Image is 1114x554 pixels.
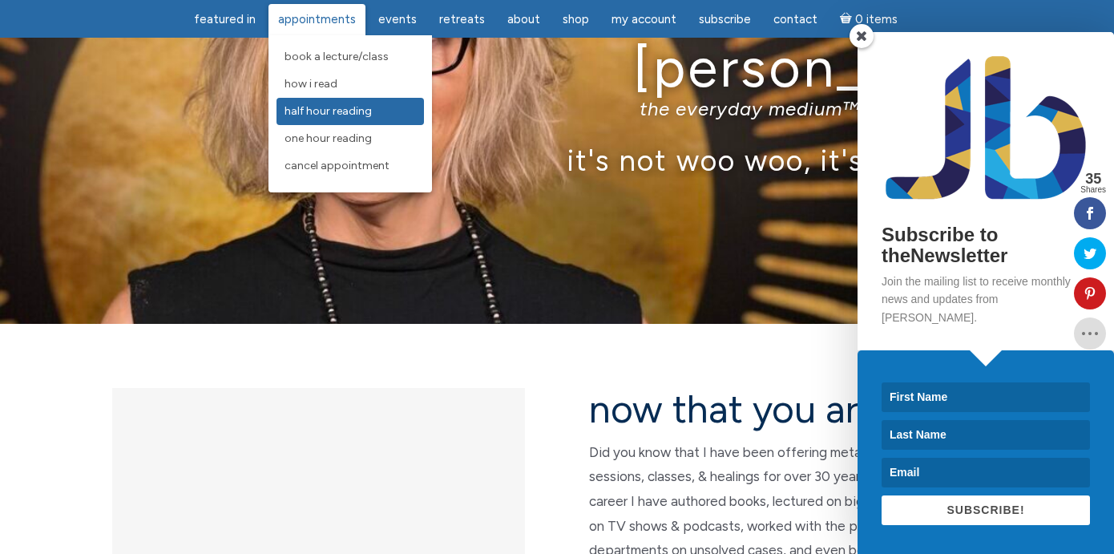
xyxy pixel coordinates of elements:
span: 0 items [855,14,898,26]
span: About [507,12,540,26]
a: Cart0 items [830,2,907,35]
span: Events [378,12,417,26]
span: Retreats [439,12,485,26]
a: Cancel Appointment [276,152,424,180]
span: Appointments [278,12,356,26]
span: Shop [563,12,589,26]
p: it's not woo woo, it's true true™ [88,143,1026,177]
input: Email [882,458,1090,487]
a: Half Hour Reading [276,98,424,125]
span: Book a Lecture/Class [285,50,389,63]
a: Events [369,4,426,35]
a: Book a Lecture/Class [276,43,424,71]
span: One Hour Reading [285,131,372,145]
span: SUBSCRIBE! [946,503,1024,516]
a: Subscribe [689,4,761,35]
a: Appointments [268,4,365,35]
span: Contact [773,12,817,26]
a: One Hour Reading [276,125,424,152]
i: Cart [840,12,855,26]
a: Shop [553,4,599,35]
span: Shares [1080,186,1106,194]
p: the everyday medium™, intuitive teacher [88,97,1026,120]
button: SUBSCRIBE! [882,495,1090,525]
a: Retreats [430,4,494,35]
p: Join the mailing list to receive monthly news and updates from [PERSON_NAME]. [882,273,1090,326]
h1: [PERSON_NAME] [88,38,1026,98]
h2: Subscribe to theNewsletter [882,224,1090,267]
a: My Account [602,4,686,35]
span: 35 [1080,172,1106,186]
span: featured in [194,12,256,26]
a: featured in [184,4,265,35]
a: How I Read [276,71,424,98]
input: Last Name [882,420,1090,450]
input: First Name [882,382,1090,412]
h2: now that you are here… [589,388,1002,431]
span: Subscribe [699,12,751,26]
span: How I Read [285,77,337,91]
span: My Account [611,12,676,26]
span: Half Hour Reading [285,104,372,118]
span: Cancel Appointment [285,159,389,172]
a: Contact [764,4,827,35]
a: About [498,4,550,35]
